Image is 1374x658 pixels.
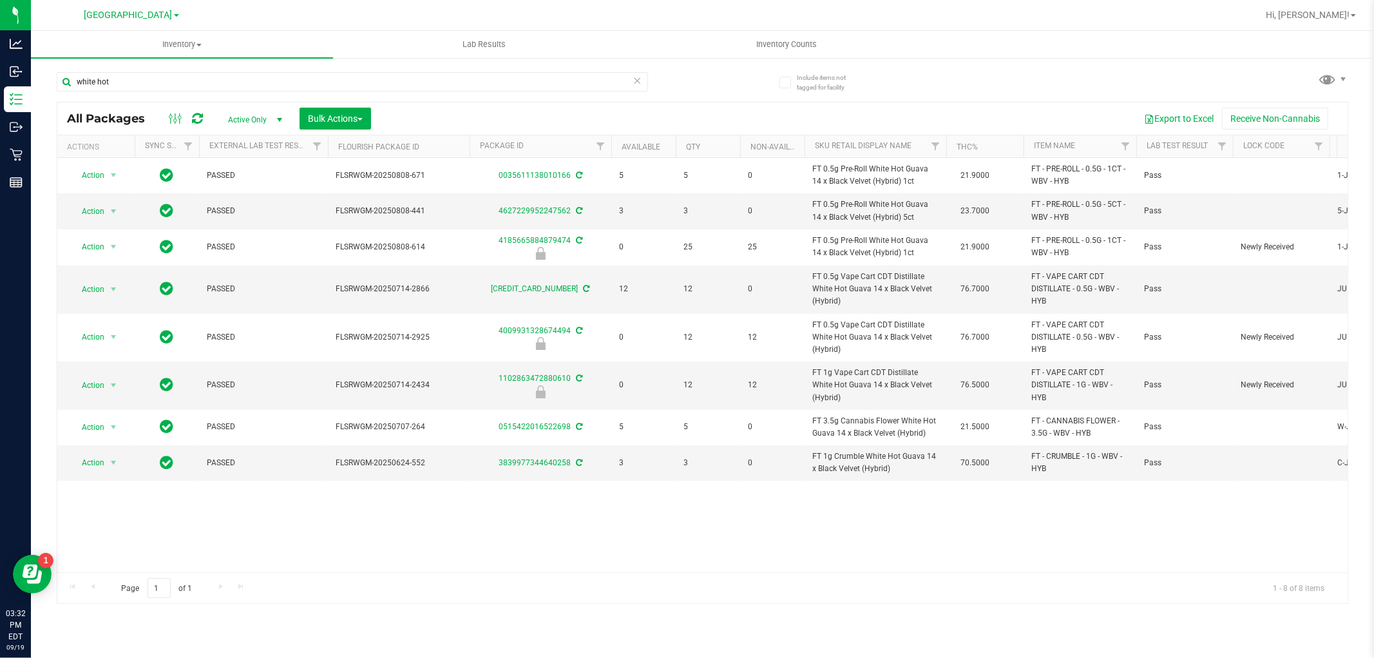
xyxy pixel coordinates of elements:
span: select [106,376,122,394]
span: 12 [619,283,668,295]
a: Item Name [1034,141,1075,150]
span: Sync from Compliance System [582,284,590,293]
span: Page of 1 [110,578,203,598]
a: 0035611138010166 [499,171,571,180]
span: Action [70,202,105,220]
span: Action [70,238,105,256]
span: 3 [683,205,732,217]
span: In Sync [160,166,174,184]
span: select [106,280,122,298]
span: FT 0.5g Vape Cart CDT Distillate White Hot Guava 14 x Black Velvet (Hybrid) [812,319,939,356]
span: In Sync [160,280,174,298]
span: 3 [619,457,668,469]
div: Newly Received [468,337,613,350]
span: In Sync [160,328,174,346]
span: 76.7000 [954,280,996,298]
span: FLSRWGM-20250707-264 [336,421,462,433]
span: Action [70,418,105,436]
a: Non-Available [750,142,808,151]
div: Actions [67,142,129,151]
a: Flourish Package ID [338,142,419,151]
span: 12 [683,331,732,344]
span: FT - VAPE CART CDT DISTILLATE - 0.5G - WBV - HYB [1031,319,1129,356]
span: PASSED [207,205,320,217]
span: 21.9000 [954,238,996,256]
span: Sync from Compliance System [574,374,582,383]
a: Filter [1115,135,1136,157]
span: FT - PRE-ROLL - 0.5G - 5CT - WBV - HYB [1031,198,1129,223]
a: 4009931328674494 [499,326,571,335]
span: Pass [1144,331,1225,344]
span: In Sync [160,202,174,220]
span: PASSED [207,241,320,253]
a: Lock Code [1243,141,1284,150]
span: 0 [619,331,668,344]
a: THC% [957,142,978,151]
span: Newly Received [1241,241,1322,253]
span: FT 1g Crumble White Hot Guava 14 x Black Velvet (Hybrid) [812,450,939,475]
span: FT - VAPE CART CDT DISTILLATE - 1G - WBV - HYB [1031,367,1129,404]
span: FLSRWGM-20250624-552 [336,457,462,469]
a: Filter [590,135,611,157]
span: Newly Received [1241,331,1322,344]
button: Receive Non-Cannabis [1222,108,1328,130]
a: 0515422016522698 [499,422,571,431]
span: Pass [1144,457,1225,469]
span: FT 3.5g Cannabis Flower White Hot Guava 14 x Black Velvet (Hybrid) [812,415,939,440]
span: 3 [619,205,668,217]
span: FT - PRE-ROLL - 0.5G - 1CT - WBV - HYB [1031,163,1129,188]
span: 5 [683,169,732,182]
span: 5 [619,421,668,433]
span: select [106,202,122,220]
p: 09/19 [6,643,25,652]
iframe: Resource center [13,555,52,594]
span: FT - VAPE CART CDT DISTILLATE - 0.5G - WBV - HYB [1031,271,1129,308]
span: Action [70,376,105,394]
span: Pass [1144,205,1225,217]
span: Action [70,280,105,298]
span: Pass [1144,241,1225,253]
span: In Sync [160,454,174,472]
span: FT - PRE-ROLL - 0.5G - 1CT - WBV - HYB [1031,235,1129,259]
span: Sync from Compliance System [574,458,582,467]
span: FLSRWGM-20250808-614 [336,241,462,253]
span: PASSED [207,457,320,469]
inline-svg: Retail [10,148,23,161]
inline-svg: Inventory [10,93,23,106]
button: Export to Excel [1136,108,1222,130]
span: Action [70,454,105,472]
span: select [106,238,122,256]
span: 21.9000 [954,166,996,185]
a: Sync Status [145,141,195,150]
span: PASSED [207,283,320,295]
a: 4627229952247562 [499,206,571,215]
a: Package ID [480,141,524,150]
a: Filter [1308,135,1330,157]
button: Bulk Actions [300,108,371,130]
span: FT 0.5g Pre-Roll White Hot Guava 14 x Black Velvet (Hybrid) 1ct [812,235,939,259]
input: Search Package ID, Item Name, SKU, Lot or Part Number... [57,72,648,92]
a: Available [622,142,660,151]
span: 5 [683,421,732,433]
span: FLSRWGM-20250714-2866 [336,283,462,295]
span: 25 [683,241,732,253]
span: Pass [1144,169,1225,182]
inline-svg: Analytics [10,37,23,50]
span: 12 [683,379,732,391]
span: All Packages [67,111,158,126]
iframe: Resource center unread badge [38,553,53,568]
span: PASSED [207,421,320,433]
span: select [106,328,122,346]
span: Pass [1144,421,1225,433]
a: Sku Retail Display Name [815,141,911,150]
span: 21.5000 [954,418,996,436]
span: FLSRWGM-20250808-671 [336,169,462,182]
span: 0 [748,169,797,182]
span: Newly Received [1241,379,1322,391]
span: Bulk Actions [308,113,363,124]
span: Pass [1144,283,1225,295]
span: FLSRWGM-20250808-441 [336,205,462,217]
span: Pass [1144,379,1225,391]
span: Action [70,328,105,346]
